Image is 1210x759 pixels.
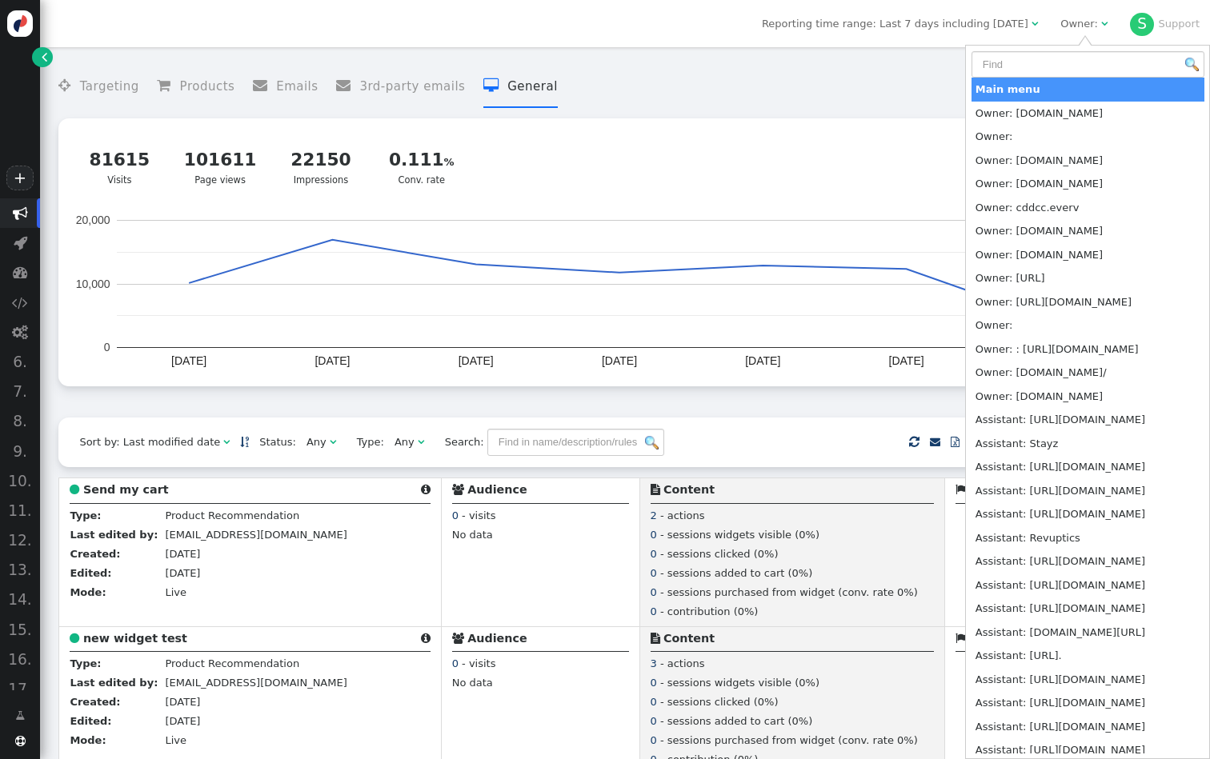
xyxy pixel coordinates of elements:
[1101,18,1108,29] span: 
[6,166,34,190] a: +
[972,432,1204,456] td: Assistant: Stayz
[972,125,1204,149] td: Owner:
[253,78,276,93] span: 
[660,548,779,560] span: - sessions clicked (0%)
[452,657,459,669] span: 0
[972,549,1204,573] td: Assistant: [URL][DOMAIN_NAME]
[651,605,657,617] span: 0
[69,216,1122,376] svg: A chart.
[1185,58,1199,71] img: icon_search.png
[421,484,431,495] span: 
[1060,16,1098,32] div: Owner:
[660,677,819,689] span: - sessions widgets visible (0%)
[249,434,296,450] span: Status:
[972,691,1204,715] td: Assistant: [URL][DOMAIN_NAME]
[651,548,657,560] span: 0
[165,509,299,521] span: Product Recommendation
[83,147,157,187] div: Visits
[1130,18,1200,30] a: SSupport
[976,83,1040,95] b: Main menu
[452,529,493,541] span: No data
[972,526,1204,550] td: Assistant: Revuptics
[483,66,558,108] li: General
[602,354,637,367] text: [DATE]
[651,509,657,521] span: 2
[70,567,111,579] b: Edited:
[467,632,527,645] b: Audience
[70,677,158,689] b: Last edited by:
[12,295,28,310] span: 
[58,66,138,108] li: Targeting
[956,484,967,495] span: 
[972,455,1204,479] td: Assistant: [URL][DOMAIN_NAME]
[660,509,705,521] span: - actions
[651,586,657,598] span: 0
[660,734,918,746] span: - sessions purchased from widget (conv. rate 0%)
[347,434,384,450] span: Type:
[165,715,200,727] span: [DATE]
[956,633,967,644] span: 
[651,567,657,579] span: 0
[651,633,660,644] span: 
[452,633,464,644] span: 
[972,51,1204,78] input: Find
[660,657,705,669] span: - actions
[336,78,359,93] span: 
[14,235,27,250] span: 
[284,147,358,187] div: Impressions
[157,78,179,93] span: 
[70,509,101,521] b: Type:
[663,483,715,496] b: Content
[972,243,1204,267] td: Owner: [DOMAIN_NAME]
[972,338,1204,362] td: Owner: : [URL][DOMAIN_NAME]
[660,567,812,579] span: - sessions added to cart (0%)
[240,437,249,447] span: Sorted in descending order
[462,509,495,521] span: - visits
[79,434,220,450] div: Sort by: Last modified date
[376,138,467,197] a: 0.111Conv. rate
[74,138,165,197] a: 81615Visits
[5,702,35,729] a: 
[972,149,1204,173] td: Owner: [DOMAIN_NAME]
[165,529,347,541] span: [EMAIL_ADDRESS][DOMAIN_NAME]
[385,147,459,187] div: Conv. rate
[660,696,779,708] span: - sessions clicked (0%)
[651,715,657,727] span: 0
[746,354,781,367] text: [DATE]
[909,433,920,451] span: 
[240,436,249,448] a: 
[435,436,484,448] span: Search:
[12,325,28,340] span: 
[651,529,657,541] span: 0
[459,354,494,367] text: [DATE]
[467,483,527,496] b: Audience
[651,484,660,495] span: 
[972,715,1204,739] td: Assistant: [URL][DOMAIN_NAME]
[165,548,200,560] span: [DATE]
[972,196,1204,220] td: Owner: cddcc.everv
[663,632,715,645] b: Content
[174,138,266,197] a: 101611Page views
[972,479,1204,503] td: Assistant: [URL][DOMAIN_NAME]
[972,314,1204,338] td: Owner:
[951,437,960,447] span: 
[651,734,657,746] span: 0
[15,736,26,746] span: 
[1130,13,1154,37] div: S
[930,436,940,448] a: 
[183,147,257,174] div: 101611
[104,341,110,354] text: 0
[70,715,111,727] b: Edited:
[762,18,1028,30] span: Reporting time range: Last 7 days including [DATE]
[452,484,464,495] span: 
[462,657,495,669] span: - visits
[972,408,1204,432] td: Assistant: [URL][DOMAIN_NAME]
[972,266,1204,290] td: Owner: [URL]
[930,437,940,447] span: 
[15,708,25,724] span: 
[83,632,187,645] b: new widget test
[972,573,1204,597] td: Assistant: [URL][DOMAIN_NAME]
[487,429,664,456] input: Find in name/description/rules
[157,66,234,108] li: Products
[418,437,424,447] span: 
